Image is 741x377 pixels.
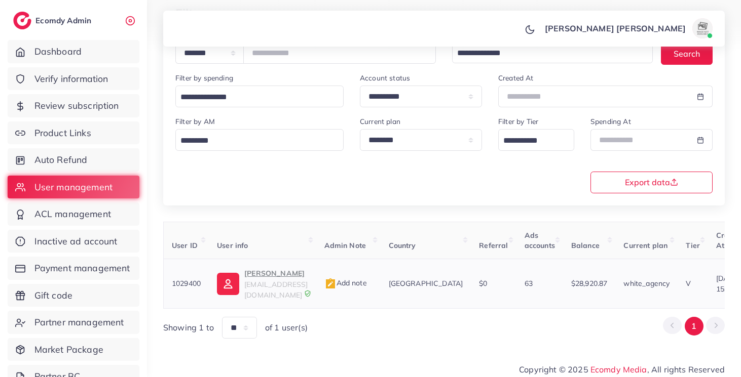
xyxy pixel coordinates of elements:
span: , All rights Reserved [647,363,725,375]
span: Balance [571,241,600,250]
span: Referral [479,241,508,250]
ul: Pagination [663,317,725,336]
a: Payment management [8,257,139,280]
a: Dashboard [8,40,139,63]
div: Search for option [452,43,653,63]
button: Search [661,43,713,64]
h2: Ecomdy Admin [35,16,94,25]
span: Review subscription [34,99,119,112]
a: Partner management [8,311,139,334]
img: logo [13,12,31,29]
span: Showing 1 to [163,322,214,333]
label: Filter by AM [175,116,215,127]
a: User management [8,176,139,199]
input: Search for option [177,133,330,149]
input: Search for option [500,133,561,149]
a: Market Package [8,338,139,361]
input: Search for option [454,46,640,61]
div: Search for option [498,129,574,151]
a: Inactive ad account [8,230,139,253]
a: ACL management [8,202,139,226]
span: Gift code [34,289,72,302]
span: $0 [479,279,487,288]
img: admin_note.cdd0b510.svg [324,278,337,290]
span: 1029400 [172,279,201,288]
label: Filter by Tier [498,116,538,127]
span: Copyright © 2025 [519,363,725,375]
a: Review subscription [8,94,139,117]
span: Tier [686,241,700,250]
span: Partner management [34,316,124,329]
span: Product Links [34,127,91,140]
button: Go to page 1 [685,317,703,336]
span: Payment management [34,262,130,275]
span: Market Package [34,343,103,356]
span: User ID [172,241,198,250]
span: of 1 user(s) [265,322,308,333]
img: avatar [692,18,713,38]
img: ic-user-info.36bf1079.svg [217,273,239,295]
span: $28,920.87 [571,279,608,288]
label: Current plan [360,116,400,127]
span: Admin Note [324,241,366,250]
label: Spending At [590,116,631,127]
button: Export data [590,172,713,193]
input: Search for option [177,90,330,105]
label: Filter by spending [175,73,233,83]
span: Country [389,241,416,250]
a: Verify information [8,67,139,91]
p: [PERSON_NAME] [PERSON_NAME] [545,22,686,34]
span: Auto Refund [34,153,88,166]
span: Dashboard [34,45,82,58]
span: Add note [324,278,367,287]
a: Ecomdy Media [590,364,647,374]
span: User management [34,181,113,194]
a: logoEcomdy Admin [13,12,94,29]
a: Gift code [8,284,139,307]
span: [GEOGRAPHIC_DATA] [389,279,463,288]
span: white_agency [623,279,670,288]
div: Search for option [175,86,344,107]
span: User info [217,241,248,250]
span: Ads accounts [525,231,555,250]
span: Current plan [623,241,668,250]
span: Create At [716,231,740,250]
div: Search for option [175,129,344,151]
span: Verify information [34,72,108,86]
span: ACL management [34,207,111,221]
a: [PERSON_NAME][EMAIL_ADDRESS][DOMAIN_NAME] [217,267,308,300]
a: Product Links [8,121,139,145]
span: V [686,279,691,288]
label: Account status [360,73,410,83]
span: [EMAIL_ADDRESS][DOMAIN_NAME] [244,280,308,299]
img: 9CAL8B2pu8EFxCJHYAAAAldEVYdGRhdGU6Y3JlYXRlADIwMjItMTItMDlUMDQ6NTg6MzkrMDA6MDBXSlgLAAAAJXRFWHRkYXR... [304,290,311,297]
span: Export data [625,178,678,186]
span: 63 [525,279,533,288]
span: Inactive ad account [34,235,118,248]
p: [PERSON_NAME] [244,267,308,279]
a: Auto Refund [8,148,139,172]
label: Created At [498,73,534,83]
a: [PERSON_NAME] [PERSON_NAME]avatar [539,18,717,38]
